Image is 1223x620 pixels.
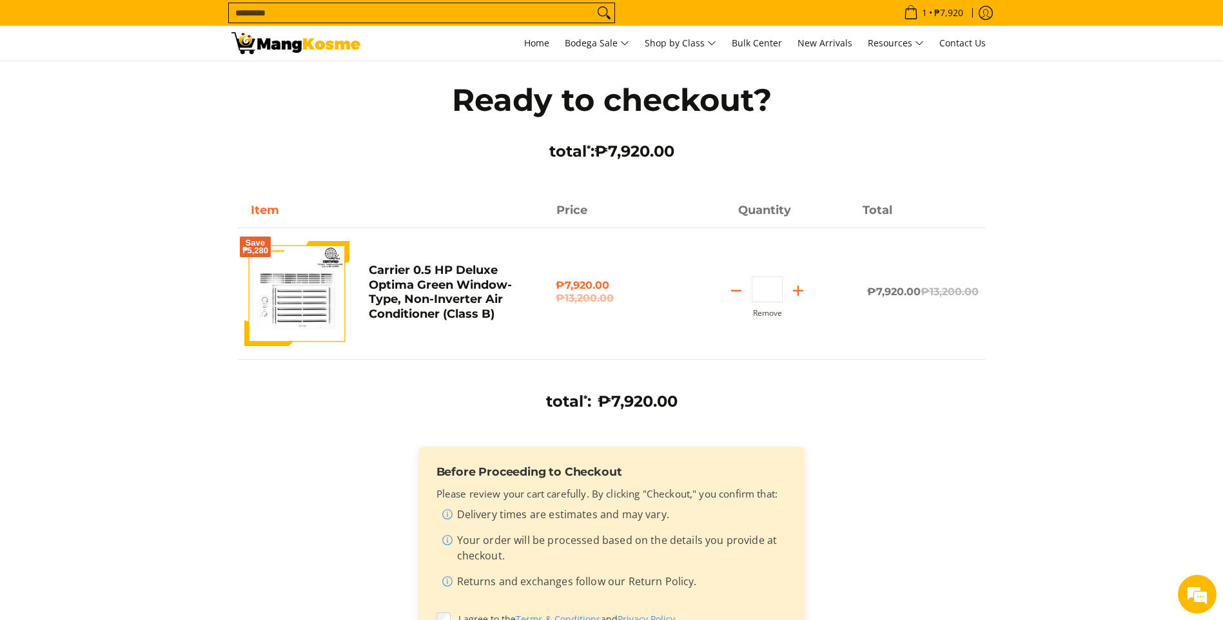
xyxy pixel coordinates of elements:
a: Carrier 0.5 HP Deluxe Optima Green Window-Type, Non-Inverter Air Conditioner (Class B) [369,263,512,321]
h3: Before Proceeding to Checkout [436,465,787,479]
h3: total : [546,392,591,411]
del: ₱13,200.00 [921,286,979,298]
img: Default Title Carrier 0.5 HP Deluxe Optima Green Window-Type, Non-Inverter Air Conditioner (Class B) [244,241,349,346]
li: Returns and exchanges follow our Return Policy. [442,574,787,594]
span: Shop by Class [645,35,716,52]
img: Your Shopping Cart | Mang Kosme [231,32,360,54]
a: Bulk Center [725,26,788,61]
span: 1 [920,8,929,17]
span: Bodega Sale [565,35,629,52]
span: Home [524,37,549,49]
span: Contact Us [939,37,986,49]
span: New Arrivals [797,37,852,49]
a: Resources [861,26,930,61]
span: • [900,6,967,20]
button: Subtract [721,280,752,301]
a: Shop by Class [638,26,723,61]
span: Resources [868,35,924,52]
li: Your order will be processed based on the details you provide at checkout. [442,532,787,568]
a: Bodega Sale [558,26,636,61]
span: ₱7,920.00 [598,392,678,411]
button: Search [594,3,614,23]
a: New Arrivals [791,26,859,61]
div: Please review your cart carefully. By clicking "Checkout," you confirm that: [436,487,787,594]
button: Remove [753,309,782,318]
nav: Main Menu [373,26,992,61]
li: Delivery times are estimates and may vary. [442,507,787,527]
span: ₱7,920.00 [867,286,979,298]
span: Bulk Center [732,37,782,49]
h1: Ready to checkout? [425,81,799,119]
span: ₱7,920.00 [556,279,667,305]
button: Add [783,280,814,301]
span: Save ₱5,280 [242,239,269,255]
del: ₱13,200.00 [556,292,667,305]
a: Home [518,26,556,61]
h3: total : [425,142,799,161]
a: Contact Us [933,26,992,61]
span: ₱7,920.00 [594,142,674,160]
span: ₱7,920 [932,8,965,17]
